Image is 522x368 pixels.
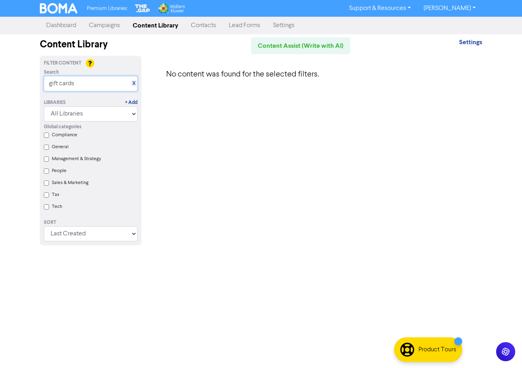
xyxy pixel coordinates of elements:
[52,191,59,198] label: Tax
[459,39,482,46] a: Settings
[222,18,267,33] a: Lead Forms
[44,99,66,106] div: Libraries
[44,219,137,226] div: Sort
[52,143,69,151] label: General
[251,37,350,54] a: Content Assist (Write with AI)
[52,131,77,139] label: Compliance
[459,38,482,46] strong: Settings
[40,3,77,14] img: BOMA Logo
[482,330,522,368] iframe: Chat Widget
[52,179,88,186] label: Sales & Marketing
[267,18,301,33] a: Settings
[52,167,67,174] label: People
[52,155,101,162] label: Management & Strategy
[40,18,82,33] a: Dashboard
[157,3,184,14] img: Wolters Kluwer
[44,123,137,131] div: Global categories
[343,2,417,15] a: Support & Resources
[52,203,62,210] label: Tech
[87,6,128,11] span: Premium Libraries:
[82,18,126,33] a: Campaigns
[132,80,135,86] a: X
[153,56,482,93] div: No content was found for the selected filters.
[184,18,222,33] a: Contacts
[40,37,141,52] div: Content Library
[417,2,482,15] a: [PERSON_NAME]
[134,3,151,14] img: The Gap
[126,18,184,33] a: Content Library
[44,69,59,76] span: Search
[125,99,137,106] a: + Add
[44,60,137,67] div: Filter Content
